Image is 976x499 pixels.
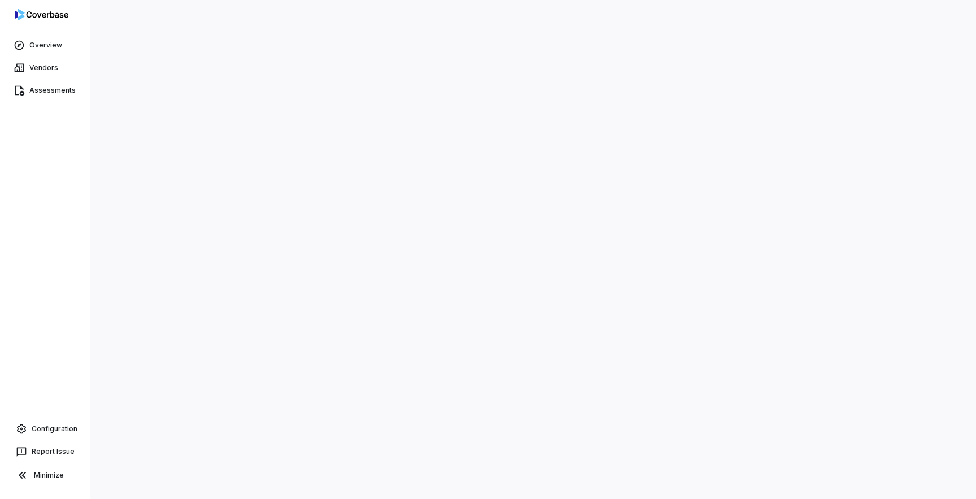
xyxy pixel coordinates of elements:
[32,447,75,456] span: Report Issue
[29,63,58,72] span: Vendors
[5,441,85,462] button: Report Issue
[32,424,77,433] span: Configuration
[34,471,64,480] span: Minimize
[29,86,76,95] span: Assessments
[5,464,85,487] button: Minimize
[29,41,62,50] span: Overview
[2,35,88,55] a: Overview
[15,9,68,20] img: logo-D7KZi-bG.svg
[2,80,88,101] a: Assessments
[2,58,88,78] a: Vendors
[5,419,85,439] a: Configuration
